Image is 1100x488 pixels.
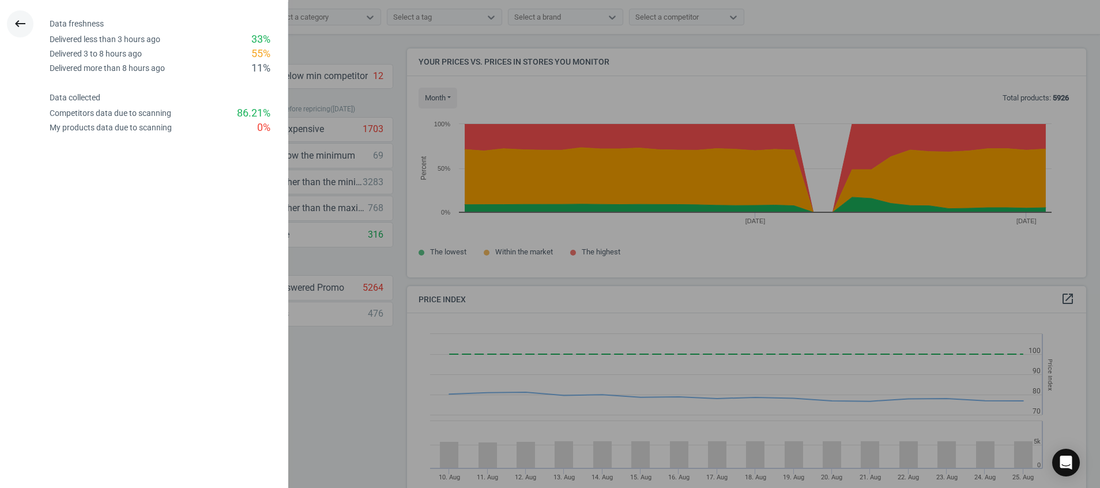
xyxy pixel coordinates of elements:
button: keyboard_backspace [7,10,33,37]
div: Open Intercom Messenger [1052,449,1080,476]
div: 11 % [251,61,270,76]
div: Delivered 3 to 8 hours ago [50,48,142,59]
div: Delivered less than 3 hours ago [50,34,160,45]
div: Delivered more than 8 hours ago [50,63,165,74]
div: 86.21 % [237,106,270,121]
div: 55 % [251,47,270,61]
i: keyboard_backspace [13,17,27,31]
div: 0 % [257,121,270,135]
h4: Data collected [50,93,288,103]
div: My products data due to scanning [50,122,172,133]
h4: Data freshness [50,19,288,29]
div: 33 % [251,32,270,47]
div: Competitors data due to scanning [50,108,171,119]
